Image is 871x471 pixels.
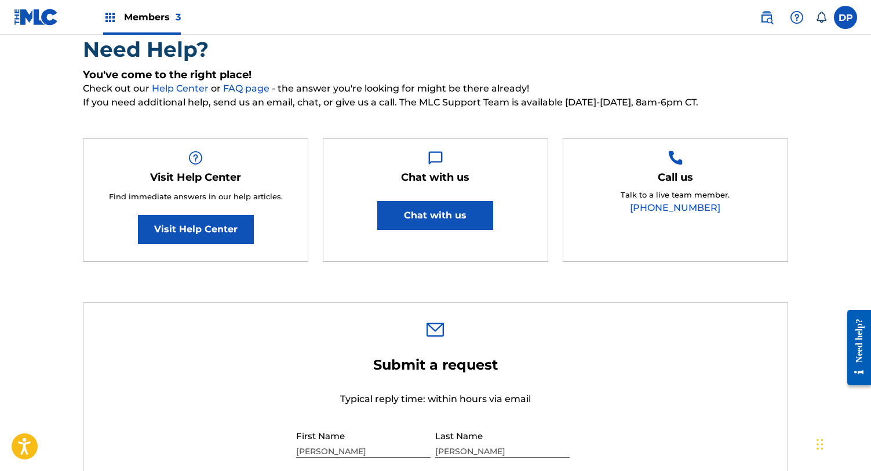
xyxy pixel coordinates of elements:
span: Members [124,10,181,24]
div: Notifications [815,12,827,23]
img: search [760,10,774,24]
span: Find immediate answers in our help articles. [109,192,283,201]
a: Public Search [755,6,778,29]
span: Typical reply time: within hours via email [340,393,531,404]
div: User Menu [834,6,857,29]
img: 0ff00501b51b535a1dc6.svg [427,323,444,337]
h5: Chat with us [401,171,469,184]
iframe: Resource Center [839,300,871,396]
button: Chat with us [377,201,493,230]
div: Help [785,6,808,29]
h5: Visit Help Center [150,171,241,184]
h5: Call us [658,171,693,184]
h2: Need Help? [83,36,788,63]
h2: Submit a request [296,356,574,374]
a: [PHONE_NUMBER] [630,202,720,213]
img: Help Box Image [668,151,683,165]
img: help [790,10,804,24]
a: Visit Help Center [138,215,254,244]
img: Top Rightsholders [103,10,117,24]
img: MLC Logo [14,9,59,25]
a: FAQ page [223,83,272,94]
span: Check out our or - the answer you're looking for might be there already! [83,82,788,96]
iframe: Chat Widget [813,415,871,471]
img: Help Box Image [428,151,443,165]
span: 3 [176,12,181,23]
div: Drag [817,427,823,462]
p: Talk to a live team member. [621,189,730,201]
a: Help Center [152,83,211,94]
img: Help Box Image [188,151,203,165]
span: If you need additional help, send us an email, chat, or give us a call. The MLC Support Team is a... [83,96,788,109]
h5: You've come to the right place! [83,68,788,82]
